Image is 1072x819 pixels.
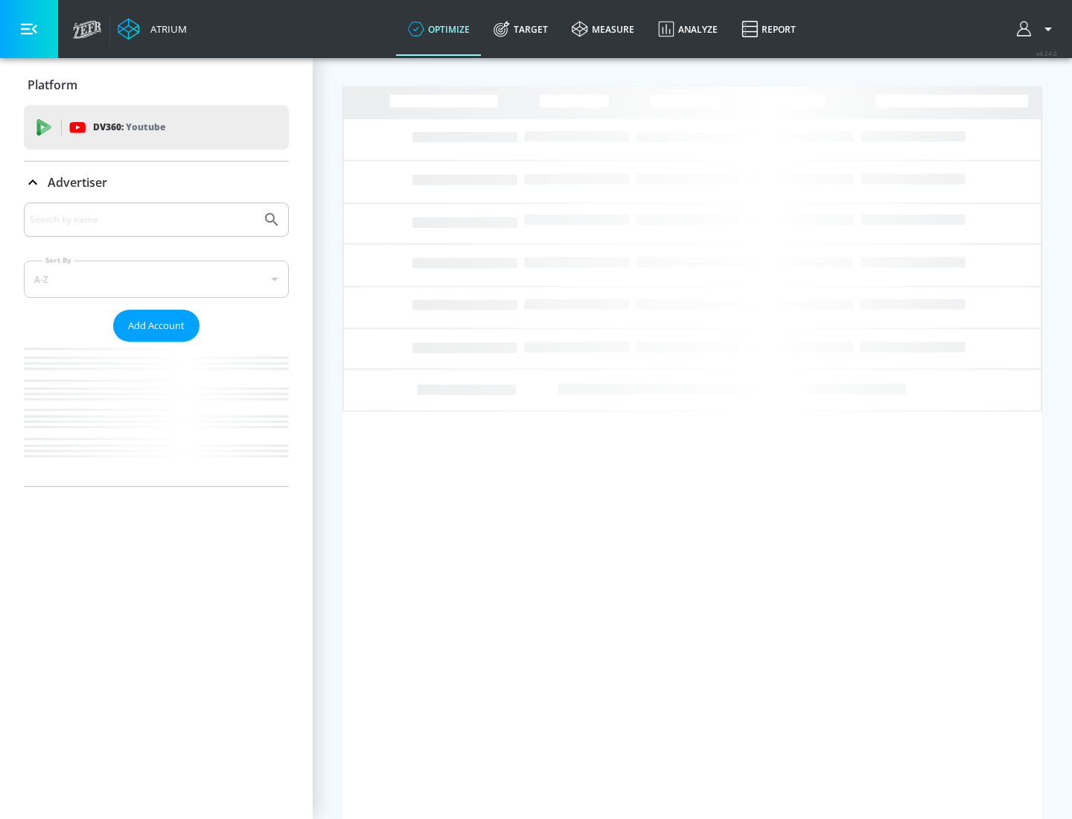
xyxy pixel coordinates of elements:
span: Add Account [128,317,185,334]
nav: list of Advertiser [24,342,289,486]
button: Add Account [113,310,200,342]
div: Advertiser [24,162,289,203]
a: optimize [396,2,482,56]
a: Report [730,2,808,56]
div: Platform [24,64,289,106]
div: DV360: Youtube [24,105,289,150]
a: Target [482,2,560,56]
p: DV360: [93,119,165,136]
p: Youtube [126,119,165,135]
p: Advertiser [48,174,107,191]
a: Analyze [646,2,730,56]
span: v 4.24.0 [1036,49,1057,57]
div: A-Z [24,261,289,298]
a: Atrium [118,18,187,40]
p: Platform [28,77,77,93]
label: Sort By [42,255,74,265]
input: Search by name [30,210,255,229]
div: Atrium [144,22,187,36]
div: Advertiser [24,203,289,486]
a: measure [560,2,646,56]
